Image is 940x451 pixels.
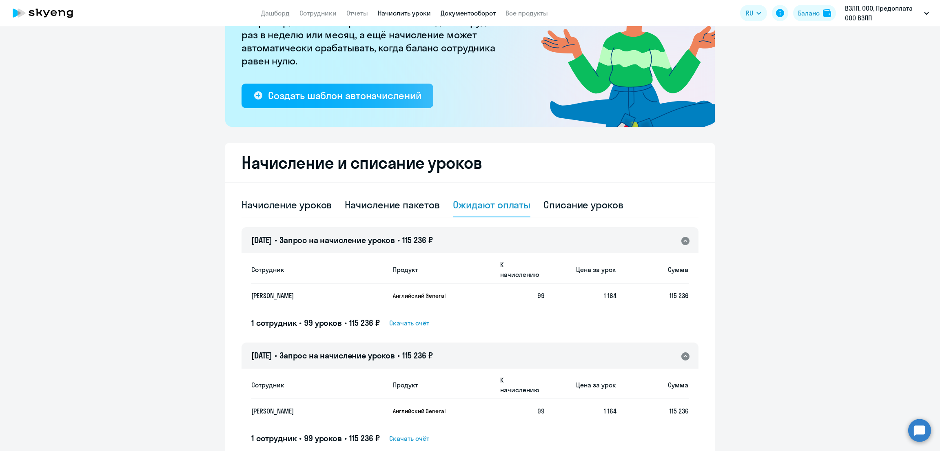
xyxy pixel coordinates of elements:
p: [PERSON_NAME] больше не придётся начислять вручную. Например, можно настроить начисление для сотр... [242,2,519,67]
p: [PERSON_NAME] [251,407,370,416]
button: RU [740,5,767,21]
span: 115 236 [670,292,689,300]
th: К начислению [494,371,545,399]
span: [DATE] [251,350,272,360]
span: 99 уроков [304,318,342,328]
div: Создать шаблон автоначислений [268,89,421,102]
a: Сотрудники [299,9,337,17]
span: 115 236 ₽ [349,433,380,443]
th: Сумма [616,371,689,399]
th: Цена за урок [545,255,617,284]
a: Отчеты [346,9,368,17]
p: [PERSON_NAME] [251,291,370,300]
span: RU [746,8,753,18]
th: Продукт [386,255,494,284]
div: Баланс [798,8,820,18]
div: Начисление пакетов [345,198,439,211]
span: • [275,350,277,360]
a: Дашборд [261,9,290,17]
img: balance [823,9,831,17]
a: Начислить уроки [378,9,431,17]
span: Запрос на начисление уроков [279,235,395,245]
span: 115 236 ₽ [349,318,380,328]
span: • [397,235,400,245]
p: Английский General [393,292,454,299]
span: • [397,350,400,360]
p: Английский General [393,407,454,415]
button: Создать шаблон автоначислений [242,84,433,108]
span: [DATE] [251,235,272,245]
div: Ожидают оплаты [453,198,531,211]
span: Скачать счёт [389,318,429,328]
span: • [299,318,302,328]
th: Сотрудник [251,371,386,399]
th: Сумма [616,255,689,284]
div: Начисление уроков [242,198,332,211]
a: Все продукты [505,9,548,17]
button: ВЗЛП, ООО, Предоплата ООО ВЗЛП [841,3,933,23]
a: Документооборот [441,9,496,17]
span: Запрос на начисление уроков [279,350,395,360]
th: Сотрудник [251,255,386,284]
span: 115 236 ₽ [402,235,433,245]
div: Списание уроков [543,198,623,211]
th: К начислению [494,255,545,284]
span: 115 236 ₽ [402,350,433,360]
span: 99 [537,407,545,415]
span: • [344,318,347,328]
span: 99 уроков [304,433,342,443]
span: 1 164 [604,407,616,415]
span: 1 сотрудник [251,318,297,328]
th: Цена за урок [545,371,617,399]
span: • [299,433,302,443]
p: ВЗЛП, ООО, Предоплата ООО ВЗЛП [845,3,921,23]
button: Балансbalance [793,5,836,21]
span: 1 сотрудник [251,433,297,443]
span: • [344,433,347,443]
span: 1 164 [604,292,616,300]
span: • [275,235,277,245]
h2: Начисление и списание уроков [242,153,698,172]
span: 99 [537,292,545,300]
span: Скачать счёт [389,433,429,443]
span: 115 236 [670,407,689,415]
th: Продукт [386,371,494,399]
